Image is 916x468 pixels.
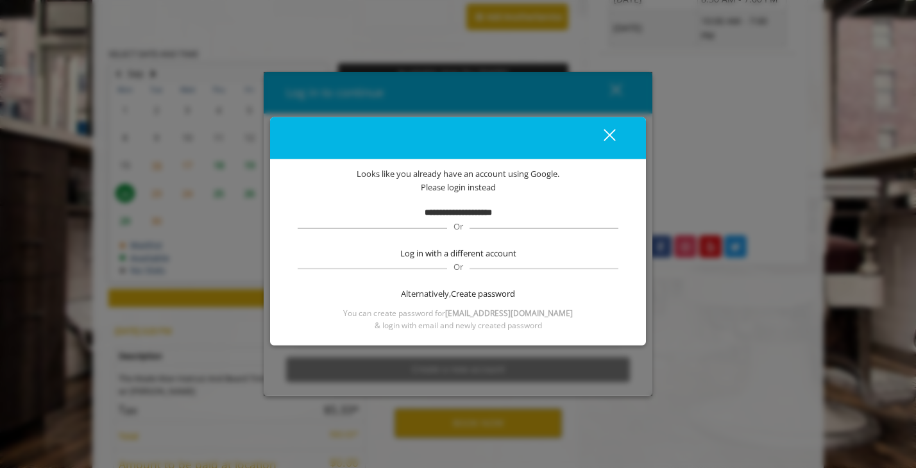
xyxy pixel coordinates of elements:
span: Or [447,261,470,272]
div: Alternatively, [296,287,620,301]
span: Create password [451,287,515,301]
span: Please login instead [421,180,496,194]
b: [EMAIL_ADDRESS][DOMAIN_NAME] [445,307,573,318]
span: You can create password for [343,306,573,319]
button: close dialog [580,124,623,151]
div: close dialog [589,128,615,147]
span: Looks like you already have an account using Google. [357,167,559,180]
span: & login with email and newly created password [375,319,542,331]
span: Or [447,221,470,232]
span: Log in with a different account [400,247,516,260]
